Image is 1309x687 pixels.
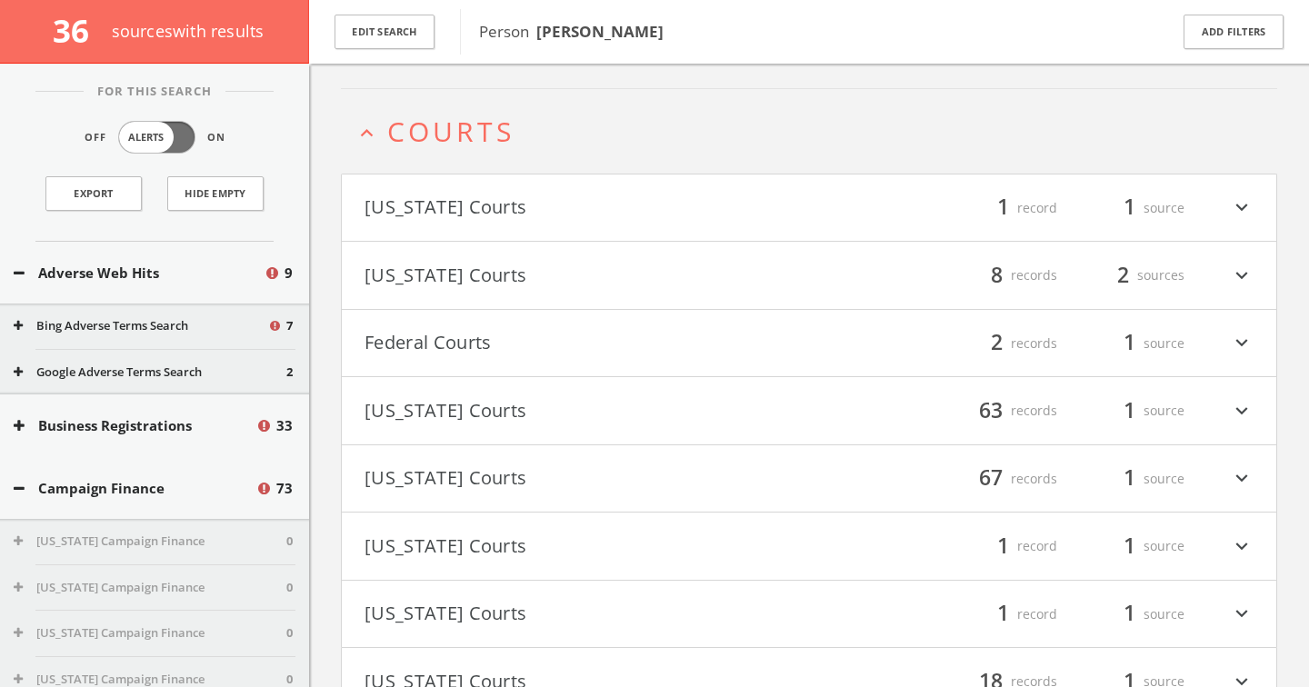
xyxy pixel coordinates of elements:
[112,20,265,42] span: source s with results
[1075,395,1184,426] div: source
[989,530,1017,562] span: 1
[1184,15,1284,50] button: Add Filters
[989,598,1017,630] span: 1
[14,478,255,499] button: Campaign Finance
[355,121,379,145] i: expand_less
[286,579,293,597] span: 0
[971,463,1011,494] span: 67
[286,363,293,382] span: 2
[14,415,255,436] button: Business Registrations
[14,263,264,284] button: Adverse Web Hits
[948,395,1057,426] div: records
[1075,328,1184,359] div: source
[285,263,293,284] span: 9
[365,531,809,562] button: [US_STATE] Courts
[1230,260,1254,291] i: expand_more
[1109,259,1137,291] span: 2
[276,478,293,499] span: 73
[167,176,264,211] button: Hide Empty
[948,260,1057,291] div: records
[983,327,1011,359] span: 2
[45,176,142,211] a: Export
[1115,598,1144,630] span: 1
[1115,463,1144,494] span: 1
[971,394,1011,426] span: 63
[387,113,515,150] span: Courts
[948,193,1057,224] div: record
[1230,193,1254,224] i: expand_more
[948,531,1057,562] div: record
[14,579,286,597] button: [US_STATE] Campaign Finance
[14,533,286,551] button: [US_STATE] Campaign Finance
[1230,599,1254,630] i: expand_more
[365,193,809,224] button: [US_STATE] Courts
[479,21,664,42] span: Person
[14,317,267,335] button: Bing Adverse Terms Search
[286,317,293,335] span: 7
[365,463,809,494] button: [US_STATE] Courts
[1230,395,1254,426] i: expand_more
[276,415,293,436] span: 33
[335,15,435,50] button: Edit Search
[1230,328,1254,359] i: expand_more
[85,130,106,145] span: Off
[207,130,225,145] span: On
[983,259,1011,291] span: 8
[53,9,105,52] span: 36
[1115,394,1144,426] span: 1
[365,328,809,359] button: Federal Courts
[1075,260,1184,291] div: sources
[286,533,293,551] span: 0
[286,624,293,642] span: 0
[989,192,1017,224] span: 1
[14,363,286,382] button: Google Adverse Terms Search
[948,599,1057,630] div: record
[1075,531,1184,562] div: source
[365,260,809,291] button: [US_STATE] Courts
[1115,530,1144,562] span: 1
[355,116,1277,146] button: expand_lessCourts
[84,83,225,101] span: For This Search
[1115,192,1144,224] span: 1
[365,395,809,426] button: [US_STATE] Courts
[1230,463,1254,494] i: expand_more
[1230,531,1254,562] i: expand_more
[1075,599,1184,630] div: source
[948,328,1057,359] div: records
[14,624,286,642] button: [US_STATE] Campaign Finance
[365,599,809,630] button: [US_STATE] Courts
[1075,463,1184,494] div: source
[1075,193,1184,224] div: source
[948,463,1057,494] div: records
[1115,327,1144,359] span: 1
[536,21,664,42] b: [PERSON_NAME]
